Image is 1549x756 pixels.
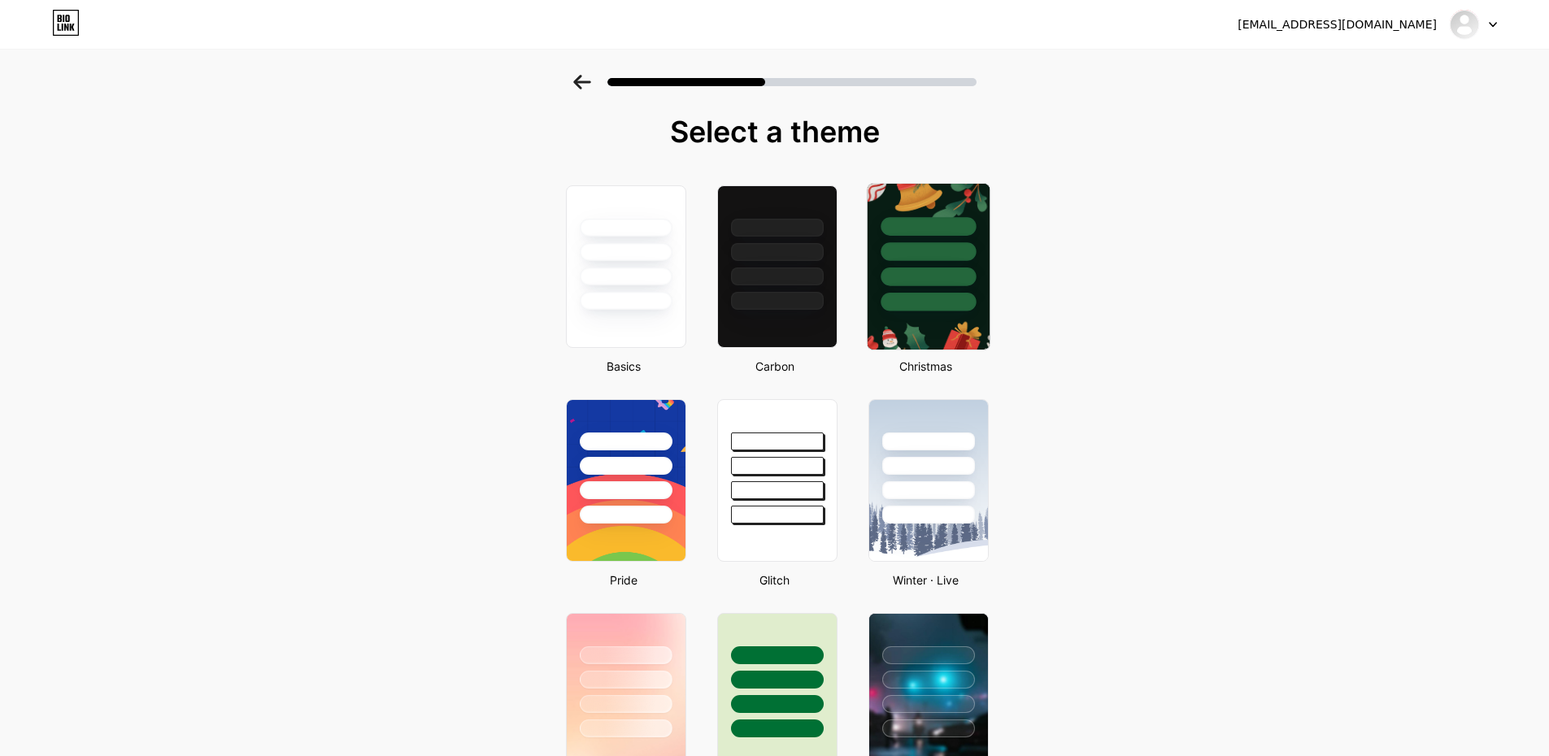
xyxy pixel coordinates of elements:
div: Christmas [864,358,989,375]
div: Carbon [712,358,838,375]
div: Glitch [712,571,838,589]
div: Select a theme [559,115,990,148]
img: JOWO SL [1449,9,1480,40]
div: Winter · Live [864,571,989,589]
div: Basics [561,358,686,375]
div: [EMAIL_ADDRESS][DOMAIN_NAME] [1238,16,1437,33]
img: xmas-22.jpg [867,184,989,350]
div: Pride [561,571,686,589]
